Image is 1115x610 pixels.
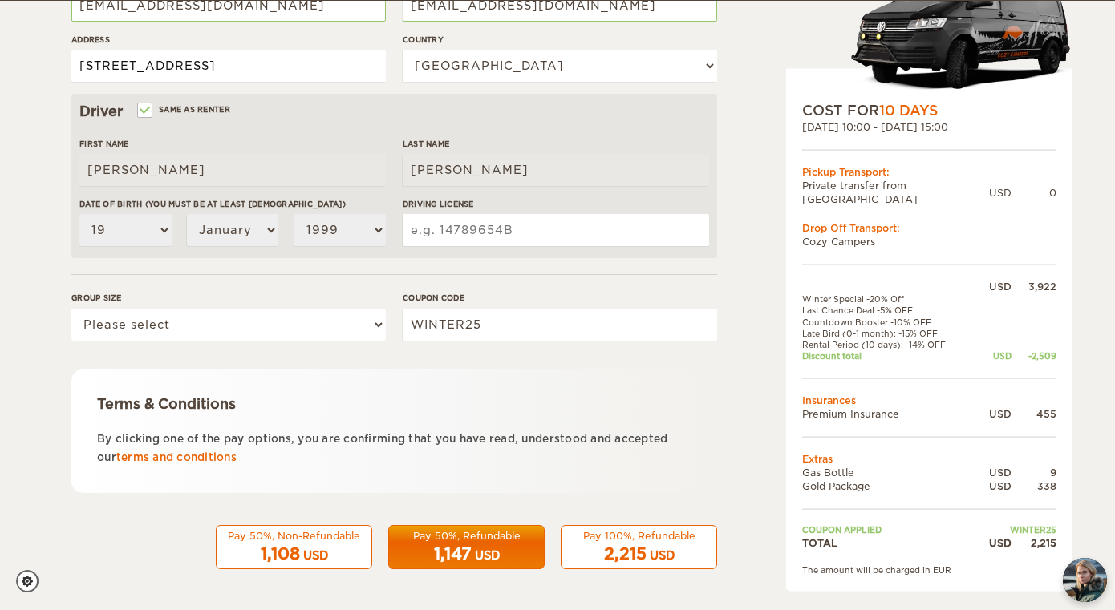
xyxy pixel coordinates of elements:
[261,544,300,564] span: 1,108
[139,102,230,117] label: Same as renter
[97,394,691,414] div: Terms & Conditions
[1012,279,1056,293] div: 3,922
[1012,535,1056,549] div: 2,215
[802,350,975,362] td: Discount total
[71,34,386,46] label: Address
[975,350,1012,362] div: USD
[975,406,1012,420] div: USD
[802,316,975,327] td: Countdown Booster -10% OFF
[226,529,362,543] div: Pay 50%, Non-Refundable
[79,198,386,210] label: Date of birth (You must be at least [DEMOGRAPHIC_DATA])
[975,479,1012,493] div: USD
[571,529,707,543] div: Pay 100%, Refundable
[650,547,675,564] div: USD
[1063,558,1107,602] button: chat-button
[802,293,975,305] td: Winter Special -20% Off
[975,535,1012,549] div: USD
[802,220,1056,234] div: Drop Off Transport:
[434,544,472,564] span: 1,147
[303,547,328,564] div: USD
[71,50,386,82] input: e.g. Street, City, Zip Code
[802,451,1056,465] td: Extras
[1012,466,1056,479] div: 9
[802,165,1056,179] div: Pickup Transport:
[802,100,1056,119] div: COST FOR
[802,466,975,479] td: Gas Bottle
[79,154,386,186] input: e.g. William
[802,234,1056,248] td: Cozy Campers
[975,279,1012,293] div: USD
[403,214,709,246] input: e.g. 14789654B
[802,179,989,206] td: Private transfer from [GEOGRAPHIC_DATA]
[475,547,500,564] div: USD
[116,451,237,463] a: terms and conditions
[79,102,709,121] div: Driver
[802,120,1056,134] div: [DATE] 10:00 - [DATE] 15:00
[97,430,691,467] p: By clicking one of the pay options, you are confirming that you have read, understood and accepte...
[403,34,717,46] label: Country
[802,564,1056,575] div: The amount will be charged in EUR
[1012,406,1056,420] div: 455
[802,305,975,316] td: Last Chance Deal -5% OFF
[403,292,717,304] label: Coupon code
[802,406,975,420] td: Premium Insurance
[802,535,975,549] td: TOTAL
[975,524,1056,535] td: WINTER25
[802,339,975,350] td: Rental Period (10 days): -14% OFF
[1063,558,1107,602] img: Freyja at Cozy Campers
[139,107,149,117] input: Same as renter
[71,292,386,304] label: Group size
[16,570,49,592] a: Cookie settings
[561,525,717,570] button: Pay 100%, Refundable 2,215 USD
[604,544,647,564] span: 2,215
[802,393,1056,406] td: Insurances
[399,529,534,543] div: Pay 50%, Refundable
[1012,350,1056,362] div: -2,509
[1012,479,1056,493] div: 338
[403,198,709,210] label: Driving License
[403,154,709,186] input: e.g. Smith
[802,327,975,338] td: Late Bird (0-1 month): -15% OFF
[989,185,1012,199] div: USD
[388,525,545,570] button: Pay 50%, Refundable 1,147 USD
[879,102,938,118] span: 10 Days
[79,138,386,150] label: First Name
[216,525,372,570] button: Pay 50%, Non-Refundable 1,108 USD
[802,479,975,493] td: Gold Package
[975,466,1012,479] div: USD
[403,138,709,150] label: Last Name
[802,524,975,535] td: Coupon applied
[1012,185,1056,199] div: 0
